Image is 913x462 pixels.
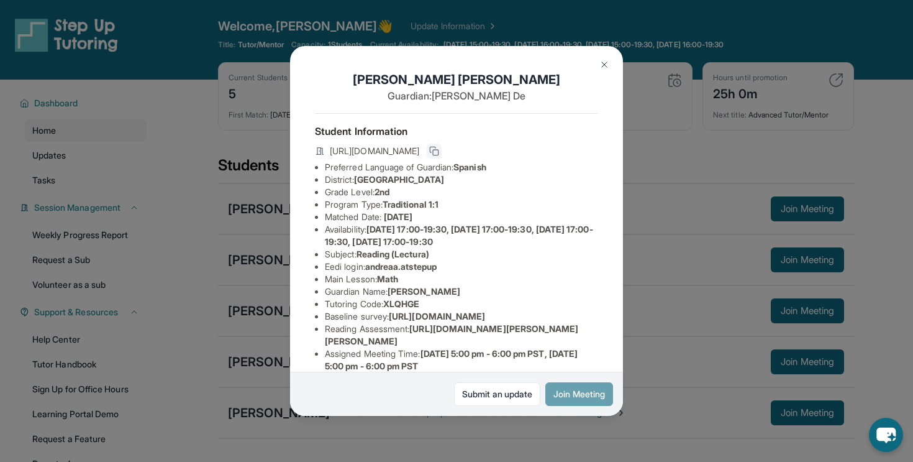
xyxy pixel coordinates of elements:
span: [DATE] [384,211,412,222]
span: XLQHGE [383,298,419,309]
li: Preferred Language of Guardian: [325,161,598,173]
li: Reading Assessment : [325,323,598,348]
img: Close Icon [599,60,609,70]
h4: Student Information [315,124,598,139]
span: andreaa.atstepup [365,261,437,272]
span: [URL][DOMAIN_NAME] [389,311,485,321]
span: Reading (Lectura) [357,249,429,259]
button: Copy link [427,144,442,159]
li: Matched Date: [325,211,598,223]
li: Availability: [325,223,598,248]
li: Eedi login : [325,261,598,273]
li: District: [325,173,598,186]
span: Spanish [453,162,486,172]
li: Main Lesson : [325,273,598,285]
button: chat-button [869,418,903,452]
h1: [PERSON_NAME] [PERSON_NAME] [315,71,598,88]
span: [URL][DOMAIN_NAME][PERSON_NAME][PERSON_NAME] [325,323,579,346]
span: [DATE] 5:00 pm - 6:00 pm PST, [DATE] 5:00 pm - 6:00 pm PST [325,348,578,371]
a: Submit an update [454,382,540,406]
span: [URL][DOMAIN_NAME] [330,145,419,157]
li: Program Type: [325,198,598,211]
li: Assigned Meeting Time : [325,348,598,372]
span: [GEOGRAPHIC_DATA] [354,174,444,185]
button: Join Meeting [545,382,613,406]
span: Math [377,274,398,284]
li: Grade Level: [325,186,598,198]
span: Traditional 1:1 [383,199,438,210]
span: 2nd [375,187,389,197]
p: Guardian: [PERSON_NAME] De [315,88,598,103]
li: Subject : [325,248,598,261]
span: [DATE] 17:00-19:30, [DATE] 17:00-19:30, [DATE] 17:00-19:30, [DATE] 17:00-19:30 [325,224,593,247]
li: Baseline survey : [325,310,598,323]
li: Tutoring Code : [325,298,598,310]
li: Guardian Name : [325,285,598,298]
span: [PERSON_NAME] [388,286,460,297]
